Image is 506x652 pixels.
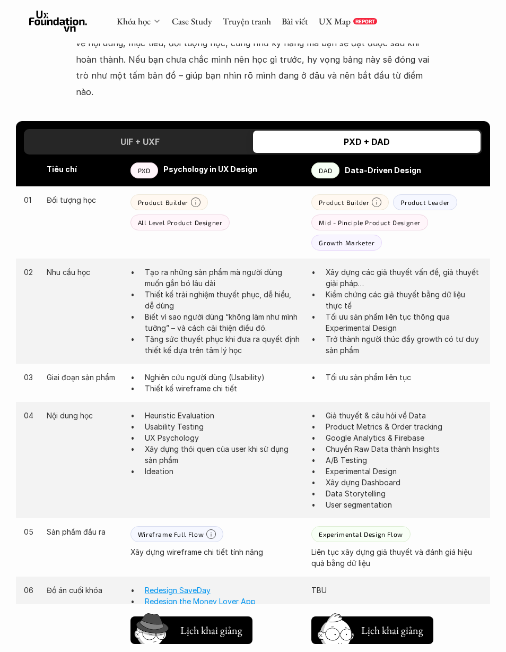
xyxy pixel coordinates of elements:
p: Sản phẩm đầu ra [47,526,120,537]
a: Lịch khai giảng [130,612,252,644]
p: Mid - Pinciple Product Designer [319,219,421,226]
p: TBU [311,585,482,596]
p: Ideation [145,466,301,477]
p: Giả thuyết & câu hỏi về Data [326,410,482,421]
button: Lịch khai giảng [130,616,252,644]
p: Kiểm chứng các giả thuyết bằng dữ liệu thực tế [326,289,482,311]
p: Growth Marketer [319,239,374,246]
button: Lịch khai giảng [311,616,433,644]
p: Experimental Design [326,466,482,477]
h5: Lịch khai giảng [361,623,423,638]
p: Tối ưu sản phẩm liên tục [326,372,482,383]
p: 05 [24,526,36,537]
p: Product Builder [138,199,188,206]
p: Thiết kế wireframe chi tiết [145,383,301,394]
p: Wireframe Full Flow [138,530,204,538]
a: Khóa học [117,15,151,27]
p: Nghiên cứu người dùng (Usability) [145,372,301,383]
p: User segmentation [326,499,482,510]
h3: UIF + UXF [120,136,160,147]
p: Giai đoạn sản phẩm [47,372,120,383]
p: UX Psychology [145,432,301,443]
p: Xây dựng các giả thuyết vấn đề, giả thuyết giải pháp… [326,267,482,289]
p: Product Builder [319,199,369,206]
h5: Lịch khai giảng [180,623,242,638]
h3: PXD + DAD [344,136,390,147]
p: Nội dung học [47,410,120,421]
p: Experimental Design Flow [319,530,403,538]
p: Liên tục xây dựng giả thuyết và đánh giá hiệu quả bằng dữ liệu [311,546,482,569]
a: REPORT [353,18,377,24]
p: Nhu cầu học [47,267,120,278]
a: UX Map [319,15,351,27]
p: PXD [138,167,151,174]
p: 03 [24,372,36,383]
p: Data Storytelling [326,488,482,499]
a: Redesign SaveDay [145,586,211,595]
p: All Level Product Designer [138,219,223,226]
p: Tăng sức thuyết phục khi đưa ra quyết định thiết kế dựa trên tâm lý học [145,333,301,356]
p: Google Analytics & Firebase [326,432,482,443]
p: Chuyển Raw Data thành Insights [326,443,482,454]
p: 06 [24,585,36,596]
strong: Psychology in UX Design [163,165,257,174]
a: Case Study [172,15,212,27]
p: Product Metrics & Order tracking [326,421,482,432]
p: Đồ án cuối khóa [47,585,120,596]
p: 01 [24,194,36,205]
p: Tạo ra những sản phẩm mà người dùng muốn gắn bó lâu dài [145,267,301,289]
p: 02 [24,267,36,278]
a: Lịch khai giảng [311,612,433,644]
p: Product Leader [400,199,449,206]
p: Xây dựng wireframe chi tiết tính năng [130,546,301,557]
p: Usability Testing [145,421,301,432]
p: DAD [319,167,332,174]
p: REPORT [355,18,375,24]
p: Thiết kế trải nghiệm thuyết phục, dễ hiểu, dễ dùng [145,289,301,311]
a: Truyện tranh [223,15,271,27]
p: Biết vì sao người dùng “không làm như mình tưởng” – và cách cải thiện điều đó. [145,311,301,333]
p: Bảng so sánh dưới đây sẽ giúp bạn hình dung rõ hơn sự khác biệt giữa các khóa học – về nội dung, ... [76,19,430,100]
p: Heuristic Evaluation [145,410,301,421]
a: Bài viết [282,15,308,27]
p: Tối ưu sản phẩm liên tục thông qua Experimental Design [326,311,482,333]
p: A/B Testing [326,454,482,466]
p: 04 [24,410,36,421]
p: Xây dựng Dashboard [326,477,482,488]
strong: Tiêu chí [47,165,77,174]
strong: Data-Driven Design [345,166,421,175]
p: Xây dựng thói quen của user khi sử dụng sản phẩm [145,443,301,466]
p: Trở thành người thúc đẩy growth có tư duy sản phẩm [326,333,482,356]
a: Redesign the Money Lover App [145,597,256,606]
p: Đối tượng học [47,194,120,205]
